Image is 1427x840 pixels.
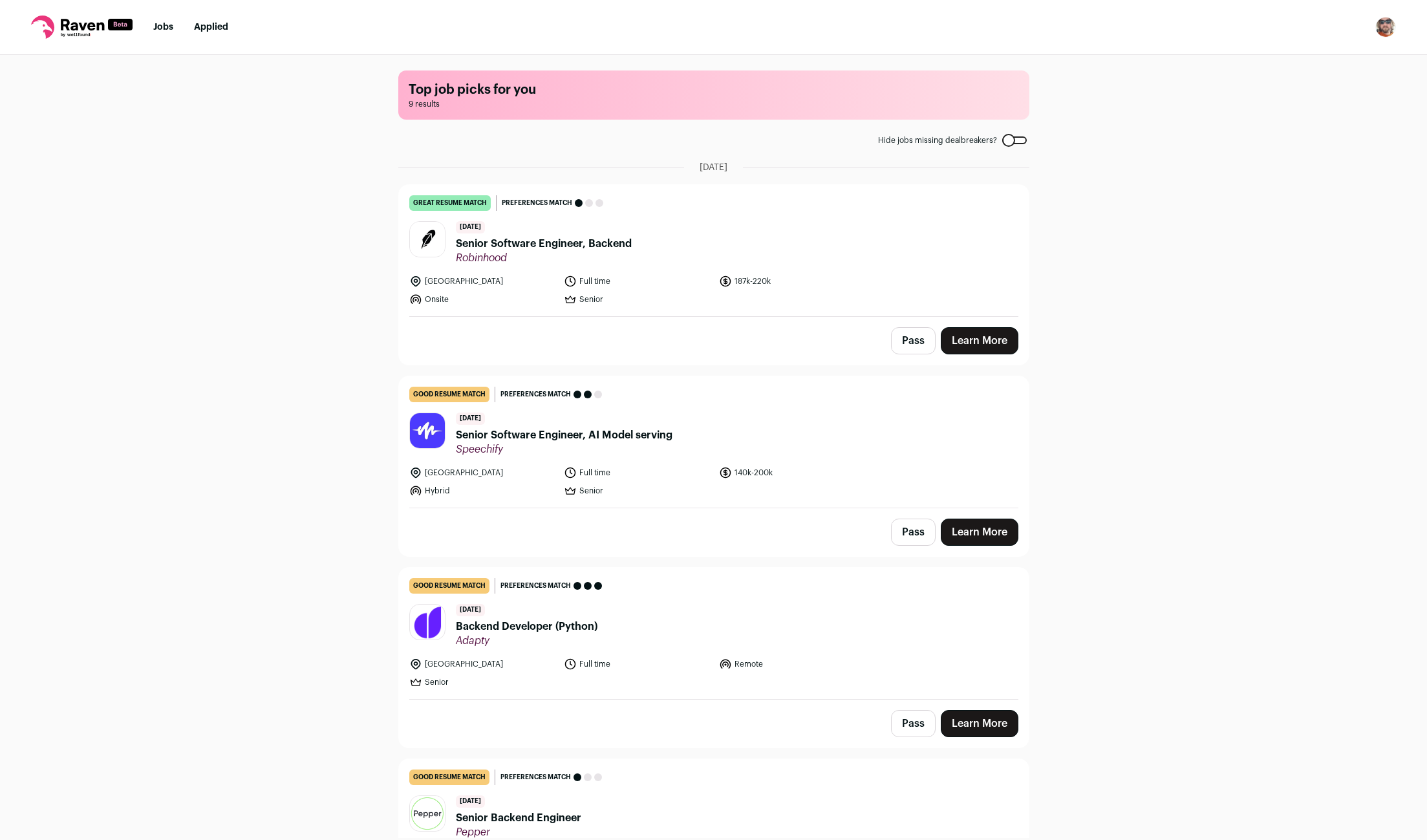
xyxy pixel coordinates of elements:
[409,658,557,671] li: [GEOGRAPHIC_DATA]
[502,197,572,210] span: Preferences match
[409,387,489,402] div: good resume match
[700,161,727,174] span: [DATE]
[564,484,711,497] li: Senior
[409,770,489,785] div: good resume match
[719,658,866,671] li: Remote
[500,771,571,784] span: Preferences match
[456,252,632,264] span: Robinhood
[410,605,445,640] img: 58f53e91442ed0237bbae8d34e70f24b55150a92b652d2248c95efb0d5cdb2d6.png
[409,81,1019,99] h1: Top job picks for you
[399,568,1029,699] a: good resume match Preferences match [DATE] Backend Developer (Python) Adapty [GEOGRAPHIC_DATA] Fu...
[399,376,1029,508] a: good resume match Preferences match [DATE] Senior Software Engineer, AI Model serving Speechify [...
[409,195,491,211] div: great resume match
[410,413,445,448] img: 59b05ed76c69f6ff723abab124283dfa738d80037756823f9fc9e3f42b66bce3.jpg
[409,676,557,689] li: Senior
[409,275,557,288] li: [GEOGRAPHIC_DATA]
[409,578,489,594] div: good resume match
[456,810,581,826] span: Senior Backend Engineer
[456,427,672,443] span: Senior Software Engineer, AI Model serving
[500,388,571,401] span: Preferences match
[500,579,571,592] span: Preferences match
[891,710,936,737] button: Pass
[410,796,445,831] img: bb609504cfda9197db76546471a9a14621c92ebaee50bafb27aaecab6782fb47.jpg
[564,275,711,288] li: Full time
[891,519,936,546] button: Pass
[941,519,1018,546] a: Learn More
[719,275,866,288] li: 187k-220k
[456,619,597,634] span: Backend Developer (Python)
[409,99,1019,109] span: 9 results
[410,222,445,257] img: f94d9133d3b94be5754b4d9745b4182d97c031297df0f0ec9846eee21a2b2704.jpg
[1375,17,1396,38] img: 2831418-medium_jpg
[456,826,581,839] span: Pepper
[456,795,485,808] span: [DATE]
[941,710,1018,737] a: Learn More
[456,634,597,647] span: Adapty
[456,221,485,233] span: [DATE]
[456,413,485,425] span: [DATE]
[1375,17,1396,38] button: Open dropdown
[153,23,173,32] a: Jobs
[564,466,711,479] li: Full time
[456,236,632,252] span: Senior Software Engineer, Backend
[564,658,711,671] li: Full time
[194,23,228,32] a: Applied
[399,185,1029,316] a: great resume match Preferences match [DATE] Senior Software Engineer, Backend Robinhood [GEOGRAPH...
[941,327,1018,354] a: Learn More
[878,135,997,145] span: Hide jobs missing dealbreakers?
[409,293,557,306] li: Onsite
[564,293,711,306] li: Senior
[891,327,936,354] button: Pass
[409,484,557,497] li: Hybrid
[409,466,557,479] li: [GEOGRAPHIC_DATA]
[456,443,672,456] span: Speechify
[456,604,485,616] span: [DATE]
[719,466,866,479] li: 140k-200k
